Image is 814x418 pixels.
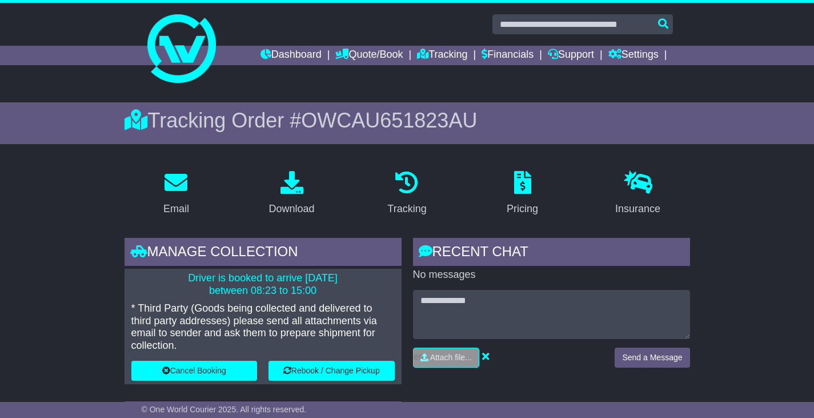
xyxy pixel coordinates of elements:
[499,167,546,221] a: Pricing
[268,201,314,217] div: Download
[261,167,322,221] a: Download
[507,201,538,217] div: Pricing
[413,269,690,281] p: No messages
[615,348,689,368] button: Send a Message
[417,46,467,65] a: Tracking
[268,361,395,381] button: Rebook / Change Pickup
[335,46,403,65] a: Quote/Book
[131,272,395,297] p: Driver is booked to arrive [DATE] between 08:23 to 15:00
[548,46,594,65] a: Support
[380,167,434,221] a: Tracking
[615,201,660,217] div: Insurance
[608,46,659,65] a: Settings
[131,302,395,352] p: * Third Party (Goods being collected and delivered to third party addresses) please send all atta...
[260,46,322,65] a: Dashboard
[125,238,402,269] div: Manage collection
[301,109,477,132] span: OWCAU651823AU
[156,167,197,221] a: Email
[413,238,690,269] div: RECENT CHAT
[131,361,258,381] button: Cancel Booking
[608,167,668,221] a: Insurance
[125,108,690,133] div: Tracking Order #
[482,46,534,65] a: Financials
[142,405,307,414] span: © One World Courier 2025. All rights reserved.
[163,201,189,217] div: Email
[387,201,426,217] div: Tracking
